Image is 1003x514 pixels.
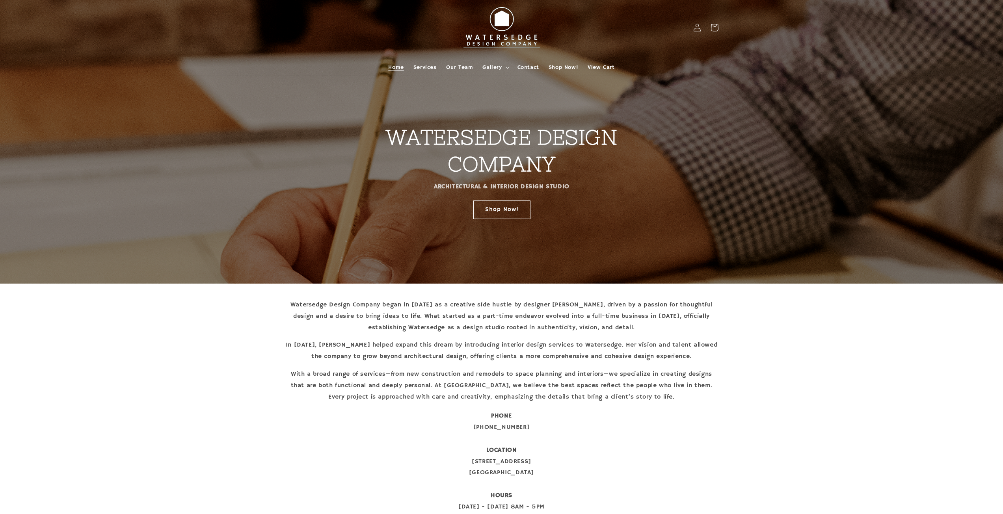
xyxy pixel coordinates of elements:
img: Watersedge Design Co [458,3,545,52]
span: Our Team [446,64,473,71]
a: View Cart [583,59,619,76]
a: Services [409,59,441,76]
strong: HOURS [491,492,512,499]
span: Services [413,64,437,71]
p: In [DATE], [PERSON_NAME] helped expand this dream by introducing interior design services to Wate... [285,340,718,362]
a: Contact [513,59,544,76]
a: Shop Now! [473,200,530,219]
span: Contact [517,64,539,71]
span: Home [388,64,404,71]
strong: ARCHITECTURAL & INTERIOR DESIGN STUDIO [434,183,569,191]
summary: Gallery [478,59,512,76]
strong: WATERSEDGE DESIGN COMPANY [386,126,617,176]
strong: LOCATION [486,446,517,454]
p: Watersedge Design Company began in [DATE] as a creative side hustle by designer [PERSON_NAME], dr... [285,299,718,333]
p: With a broad range of services—from new construction and remodels to space planning and interiors... [285,369,718,403]
a: Shop Now! [544,59,583,76]
span: View Cart [588,64,614,71]
strong: PHONE [491,412,512,420]
a: Home [383,59,408,76]
a: Our Team [441,59,478,76]
span: Gallery [482,64,502,71]
span: Shop Now! [549,64,578,71]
